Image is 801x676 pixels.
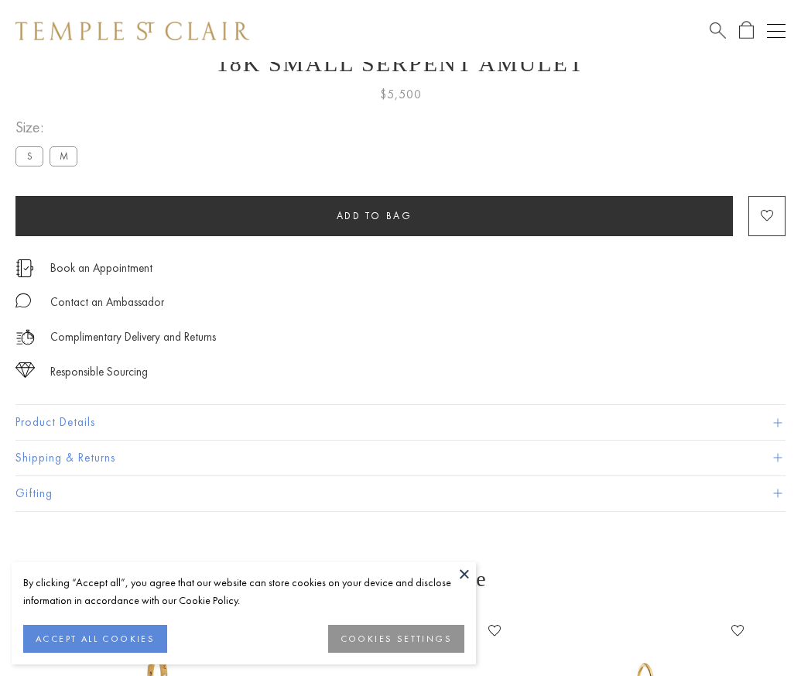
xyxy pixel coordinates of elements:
[23,574,464,609] div: By clicking “Accept all”, you agree that our website can store cookies on your device and disclos...
[15,476,786,511] button: Gifting
[50,293,164,312] div: Contact an Ambassador
[23,625,167,653] button: ACCEPT ALL COOKIES
[15,115,84,140] span: Size:
[328,625,464,653] button: COOKIES SETTINGS
[15,362,35,378] img: icon_sourcing.svg
[337,209,412,222] span: Add to bag
[739,21,754,40] a: Open Shopping Bag
[15,196,733,236] button: Add to bag
[15,405,786,440] button: Product Details
[15,328,35,347] img: icon_delivery.svg
[50,362,148,382] div: Responsible Sourcing
[15,50,786,77] h1: 18K Small Serpent Amulet
[15,146,43,166] label: S
[50,146,77,166] label: M
[50,328,216,347] p: Complimentary Delivery and Returns
[15,293,31,308] img: MessageIcon-01_2.svg
[50,259,152,276] a: Book an Appointment
[15,22,249,40] img: Temple St. Clair
[15,259,34,277] img: icon_appointment.svg
[15,441,786,475] button: Shipping & Returns
[710,21,726,40] a: Search
[380,84,422,105] span: $5,500
[767,22,786,40] button: Open navigation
